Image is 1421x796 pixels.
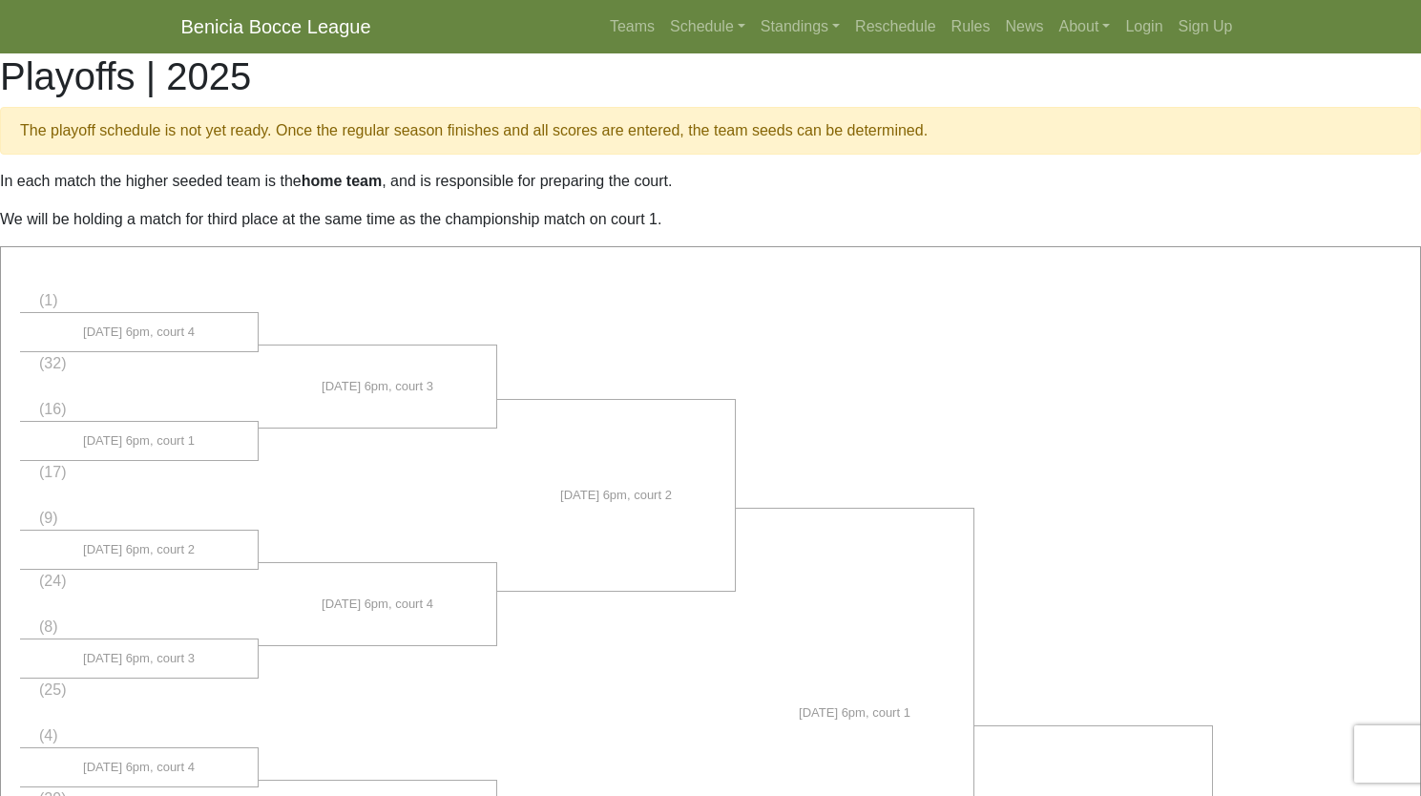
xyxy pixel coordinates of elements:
[39,355,66,371] span: (32)
[39,464,66,480] span: (17)
[83,540,195,559] span: [DATE] 6pm, court 2
[181,8,371,46] a: Benicia Bocce League
[39,573,66,589] span: (24)
[39,618,58,635] span: (8)
[662,8,753,46] a: Schedule
[560,486,672,505] span: [DATE] 6pm, court 2
[83,431,195,450] span: [DATE] 6pm, court 1
[1171,8,1241,46] a: Sign Up
[322,377,433,396] span: [DATE] 6pm, court 3
[39,401,66,417] span: (16)
[39,727,58,744] span: (4)
[944,8,998,46] a: Rules
[753,8,847,46] a: Standings
[799,703,910,723] span: [DATE] 6pm, court 1
[847,8,944,46] a: Reschedule
[83,649,195,668] span: [DATE] 6pm, court 3
[602,8,662,46] a: Teams
[1052,8,1118,46] a: About
[39,681,66,698] span: (25)
[83,323,195,342] span: [DATE] 6pm, court 4
[83,758,195,777] span: [DATE] 6pm, court 4
[322,595,433,614] span: [DATE] 6pm, court 4
[1118,8,1170,46] a: Login
[302,173,382,189] strong: home team
[998,8,1052,46] a: News
[39,292,58,308] span: (1)
[39,510,58,526] span: (9)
